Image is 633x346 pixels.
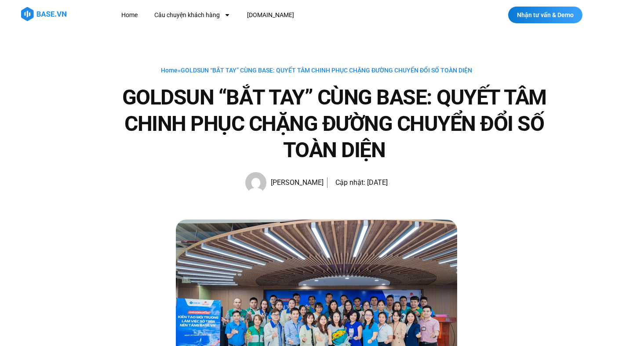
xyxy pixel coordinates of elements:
[266,177,324,189] span: [PERSON_NAME]
[161,67,472,74] span: »
[240,7,301,23] a: [DOMAIN_NAME]
[181,67,472,74] span: GOLDSUN “BẮT TAY” CÙNG BASE: QUYẾT TÂM CHINH PHỤC CHẶNG ĐƯỜNG CHUYỂN ĐỔI SỐ TOÀN DIỆN
[367,178,388,187] time: [DATE]
[115,7,144,23] a: Home
[148,7,237,23] a: Câu chuyện khách hàng
[335,178,365,187] span: Cập nhật:
[245,172,266,193] img: Picture of Hạnh Hoàng
[245,172,324,193] a: Picture of Hạnh Hoàng [PERSON_NAME]
[115,7,452,23] nav: Menu
[161,67,178,74] a: Home
[508,7,582,23] a: Nhận tư vấn & Demo
[105,84,563,163] h1: GOLDSUN “BẮT TAY” CÙNG BASE: QUYẾT TÂM CHINH PHỤC CHẶNG ĐƯỜNG CHUYỂN ĐỔI SỐ TOÀN DIỆN
[517,12,574,18] span: Nhận tư vấn & Demo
